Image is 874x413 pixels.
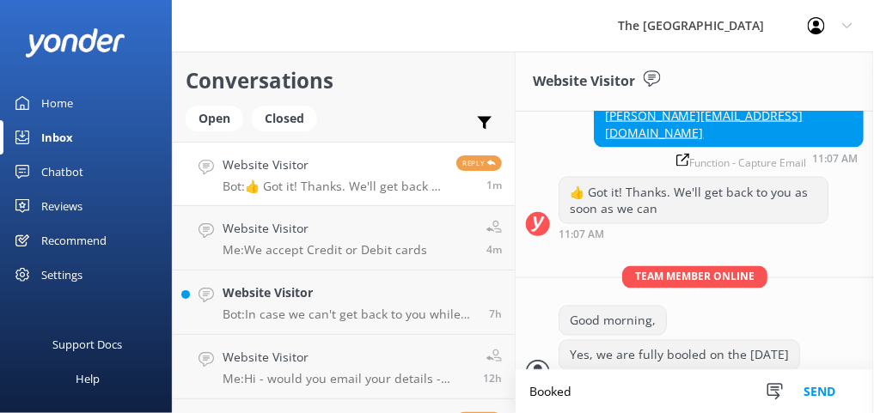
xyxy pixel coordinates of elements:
p: Me: We accept Credit or Debit cards [223,242,427,258]
div: Open [186,106,243,131]
div: 👍 Got it! Thanks. We'll get back to you as soon as we can [559,178,828,223]
div: Closed [252,106,317,131]
a: Website VisitorMe:Hi - would you email your details - name, date/s staying, number of guests, roo... [173,335,515,399]
div: Chatbot [41,155,83,189]
div: Yes, we are fully booled on the [DATE] [559,341,799,370]
div: Reviews [41,189,83,223]
span: Function - Capture Email [676,154,806,168]
button: Send [788,370,853,413]
div: Support Docs [53,327,123,361]
h2: Conversations [186,64,502,97]
h4: Website Visitor [223,155,443,174]
h4: Website Visitor [223,283,476,302]
div: Inbox [41,120,73,155]
p: Bot: 👍 Got it! Thanks. We'll get back to you as soon as we can [223,179,443,194]
a: Website VisitorBot:In case we can't get back to you while you're online, can you please enter you... [173,270,515,335]
div: 11:07am 20-Aug-2025 (UTC +12:00) Pacific/Auckland [559,228,828,240]
div: 11:07am 20-Aug-2025 (UTC +12:00) Pacific/Auckland [594,152,864,168]
h4: Website Visitor [223,219,427,238]
span: Reply [456,155,502,171]
div: Home [41,86,73,120]
h4: Website Visitor [223,348,470,367]
div: Good morning, [559,307,666,336]
span: 11:07am 20-Aug-2025 (UTC +12:00) Pacific/Auckland [486,178,502,192]
div: Recommend [41,223,107,258]
h3: Website Visitor [533,70,635,93]
textarea: Booked [516,370,874,413]
a: Website VisitorBot:👍 Got it! Thanks. We'll get back to you as soon as we canReply1m [173,142,515,206]
span: 10:53pm 19-Aug-2025 (UTC +12:00) Pacific/Auckland [483,371,502,386]
span: Team member online [622,266,767,288]
strong: 11:07 AM [812,154,858,168]
img: yonder-white-logo.png [26,28,125,57]
a: [PERSON_NAME][EMAIL_ADDRESS][DOMAIN_NAME] [605,107,804,141]
p: Me: Hi - would you email your details - name, date/s staying, number of guests, room type, contac... [223,371,470,386]
a: Closed [252,108,326,127]
a: Website VisitorMe:We accept Credit or Debit cards4m [173,206,515,270]
div: Settings [41,258,83,292]
span: 11:03am 20-Aug-2025 (UTC +12:00) Pacific/Auckland [486,242,502,257]
div: Help [76,361,100,396]
a: Open [186,108,252,127]
p: Bot: In case we can't get back to you while you're online, can you please enter your email 📩 so w... [223,307,476,322]
span: 03:13am 20-Aug-2025 (UTC +12:00) Pacific/Auckland [489,307,502,321]
strong: 11:07 AM [559,230,604,240]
